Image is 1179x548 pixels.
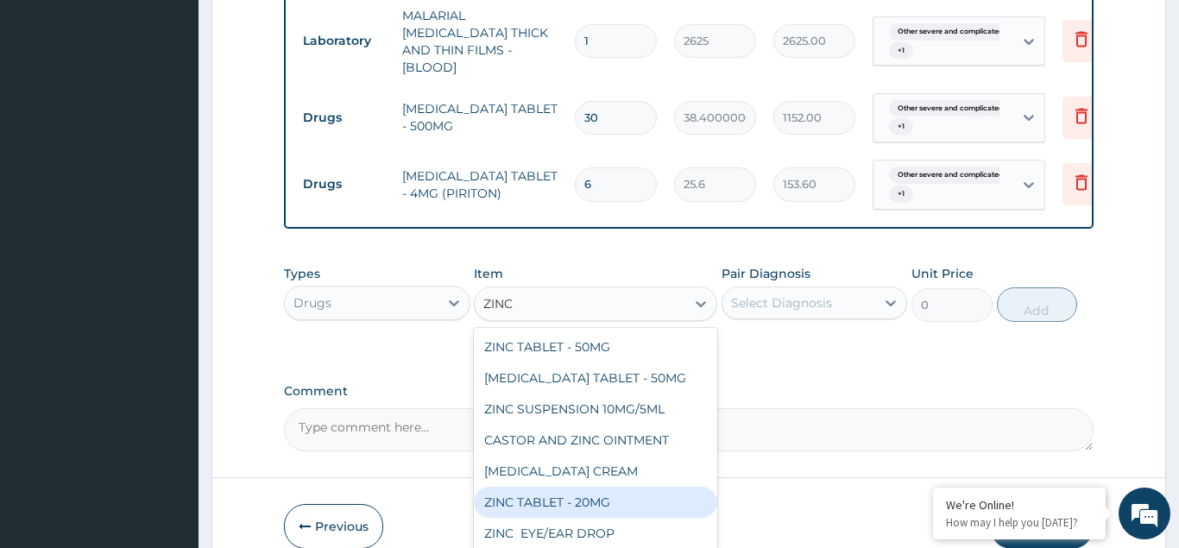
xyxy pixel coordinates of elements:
[889,118,913,135] span: + 1
[293,294,331,312] div: Drugs
[294,102,394,134] td: Drugs
[946,515,1093,530] p: How may I help you today?
[911,265,974,282] label: Unit Price
[997,287,1078,322] button: Add
[9,365,329,425] textarea: Type your message and hit 'Enter'
[889,42,913,60] span: + 1
[889,23,1025,41] span: Other severe and complicated P...
[889,186,913,203] span: + 1
[474,487,717,518] div: ZINC TABLET - 20MG
[889,167,1025,184] span: Other severe and complicated P...
[294,168,394,200] td: Drugs
[474,425,717,456] div: CASTOR AND ZINC OINTMENT
[474,331,717,362] div: ZINC TABLET - 50MG
[284,384,1094,399] label: Comment
[90,97,290,119] div: Chat with us now
[283,9,325,50] div: Minimize live chat window
[474,265,503,282] label: Item
[284,267,320,281] label: Types
[474,456,717,487] div: [MEDICAL_DATA] CREAM
[394,91,566,143] td: [MEDICAL_DATA] TABLET - 500MG
[946,497,1093,513] div: We're Online!
[731,294,832,312] div: Select Diagnosis
[474,362,717,394] div: [MEDICAL_DATA] TABLET - 50MG
[474,394,717,425] div: ZINC SUSPENSION 10MG/5ML
[100,164,238,338] span: We're online!
[294,25,394,57] td: Laboratory
[889,100,1025,117] span: Other severe and complicated P...
[32,86,70,129] img: d_794563401_company_1708531726252_794563401
[722,265,810,282] label: Pair Diagnosis
[394,159,566,211] td: [MEDICAL_DATA] TABLET - 4MG (PIRITON)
